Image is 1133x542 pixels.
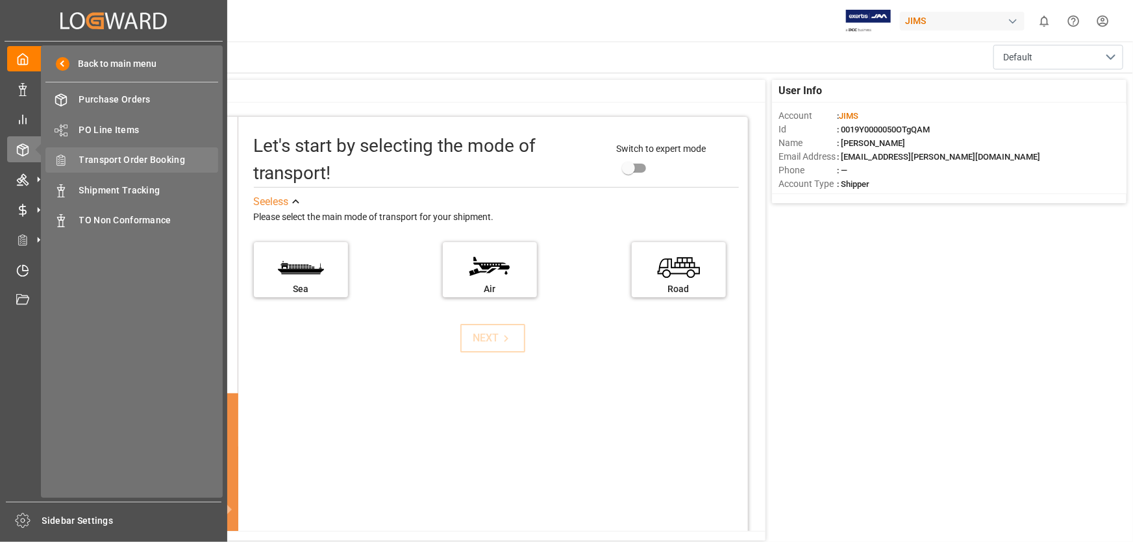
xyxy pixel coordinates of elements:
button: Help Center [1059,6,1088,36]
span: : [PERSON_NAME] [837,138,905,148]
span: Switch to expert mode [616,143,706,154]
div: Road [638,282,719,296]
div: Please select the main mode of transport for your shipment. [254,210,739,225]
a: TO Non Conformance [45,208,218,233]
span: Transport Order Booking [79,153,219,167]
span: Phone [778,164,837,177]
span: Account [778,109,837,123]
a: Data Management [7,76,220,101]
span: TO Non Conformance [79,214,219,227]
button: show 0 new notifications [1030,6,1059,36]
span: Account Type [778,177,837,191]
a: Purchase Orders [45,87,218,112]
a: PO Line Items [45,117,218,142]
span: Back to main menu [69,57,157,71]
a: Timeslot Management V2 [7,257,220,282]
a: Document Management [7,288,220,313]
span: Purchase Orders [79,93,219,106]
div: NEXT [473,330,513,346]
span: Sidebar Settings [42,514,222,528]
a: My Reports [7,106,220,132]
span: Default [1003,51,1032,64]
a: My Cockpit [7,46,220,71]
span: : — [837,166,847,175]
a: Shipment Tracking [45,177,218,203]
span: JIMS [839,111,858,121]
span: : Shipper [837,179,869,189]
span: Name [778,136,837,150]
button: NEXT [460,324,525,352]
div: Let's start by selecting the mode of transport! [254,132,604,187]
span: : 0019Y0000050OTgQAM [837,125,930,134]
span: Shipment Tracking [79,184,219,197]
div: Sea [260,282,342,296]
span: Id [778,123,837,136]
button: open menu [993,45,1123,69]
span: User Info [778,83,822,99]
button: JIMS [900,8,1030,33]
div: Air [449,282,530,296]
div: See less [254,194,289,210]
span: Email Address [778,150,837,164]
span: : [EMAIL_ADDRESS][PERSON_NAME][DOMAIN_NAME] [837,152,1040,162]
div: JIMS [900,12,1025,31]
img: Exertis%20JAM%20-%20Email%20Logo.jpg_1722504956.jpg [846,10,891,32]
a: Transport Order Booking [45,147,218,173]
span: : [837,111,858,121]
span: PO Line Items [79,123,219,137]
